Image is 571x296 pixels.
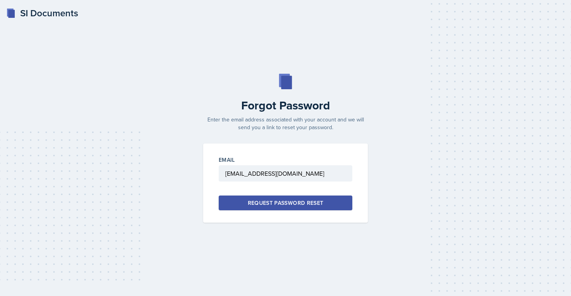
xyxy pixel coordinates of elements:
[6,6,78,20] a: SI Documents
[219,196,352,210] button: Request Password Reset
[198,99,373,113] h2: Forgot Password
[248,199,324,207] div: Request Password Reset
[198,116,373,131] p: Enter the email address associated with your account and we will send you a link to reset your pa...
[219,156,235,164] label: Email
[219,165,352,182] input: Email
